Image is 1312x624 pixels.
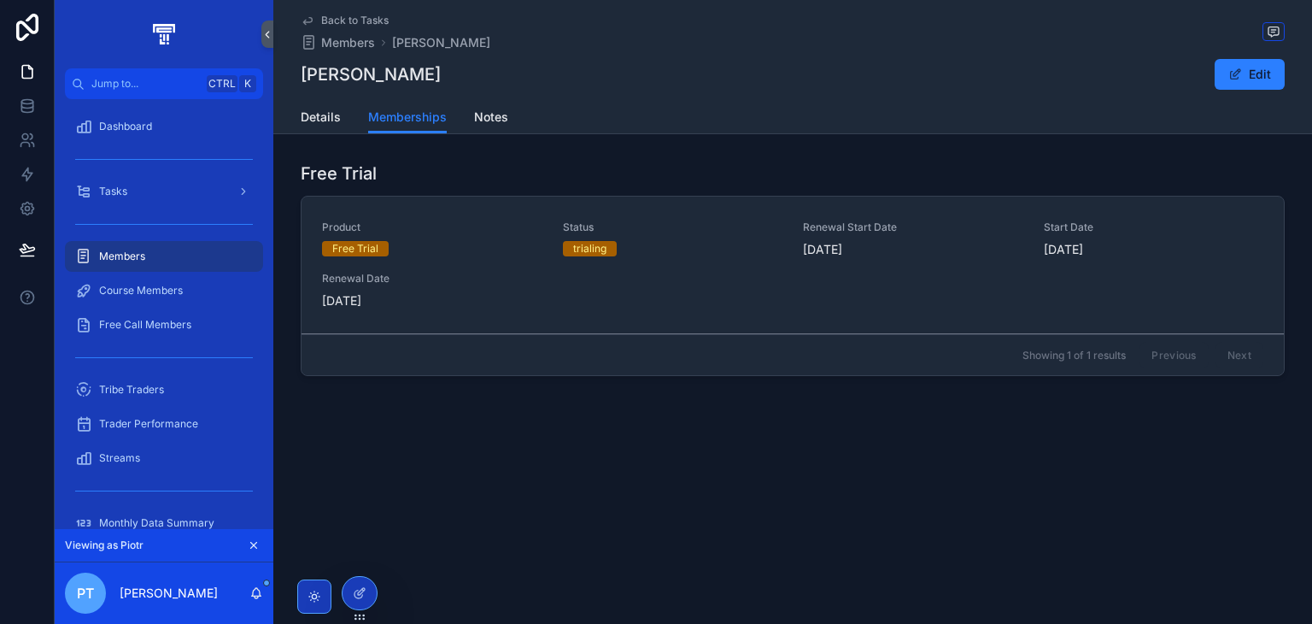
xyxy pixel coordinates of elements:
span: Memberships [368,109,447,126]
span: [DATE] [1044,241,1264,258]
a: Tasks [65,176,263,207]
span: Showing 1 of 1 results [1022,349,1126,362]
span: Renewal Start Date [803,221,1023,234]
p: [PERSON_NAME] [120,585,218,602]
a: Members [301,34,375,51]
span: Trader Performance [99,417,198,431]
span: Monthly Data Summary [99,516,214,530]
a: [PERSON_NAME] [392,34,490,51]
span: Start Date [1044,221,1264,234]
a: Memberships [368,102,447,134]
a: Monthly Data Summary [65,508,263,539]
span: Status [563,221,783,234]
div: trialing [573,241,606,256]
span: Tasks [99,185,127,198]
span: Tribe Traders [99,383,164,397]
span: K [241,77,255,91]
a: Notes [474,102,508,136]
button: Edit [1215,59,1285,90]
span: Viewing as Piotr [65,539,143,552]
a: Course Members [65,275,263,306]
span: Notes [474,109,508,126]
a: Dashboard [65,111,263,142]
span: Streams [99,451,140,465]
a: Members [65,241,263,272]
a: Tribe Traders [65,374,263,405]
span: [DATE] [803,241,1023,258]
span: Renewal Date [322,272,542,286]
a: Streams [65,443,263,474]
span: Jump to... [91,77,200,91]
span: Course Members [99,284,183,297]
span: Product [322,221,542,234]
div: Free Trial [332,241,378,256]
span: Details [301,109,341,126]
span: Back to Tasks [321,14,389,27]
span: Dashboard [99,120,152,133]
h1: [PERSON_NAME] [301,62,441,86]
div: scrollable content [55,99,273,529]
span: Free Call Members [99,318,191,332]
span: PT [77,583,94,603]
span: Members [99,250,145,263]
h1: Free Trial [301,162,377,185]
button: Jump to...CtrlK [65,68,263,99]
a: Free Call Members [65,309,263,340]
a: Trader Performance [65,409,263,439]
a: Back to Tasks [301,14,389,27]
a: Details [301,102,341,136]
span: Ctrl [207,75,237,92]
span: [DATE] [322,292,542,309]
span: Members [321,34,375,51]
img: App logo [149,21,178,48]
